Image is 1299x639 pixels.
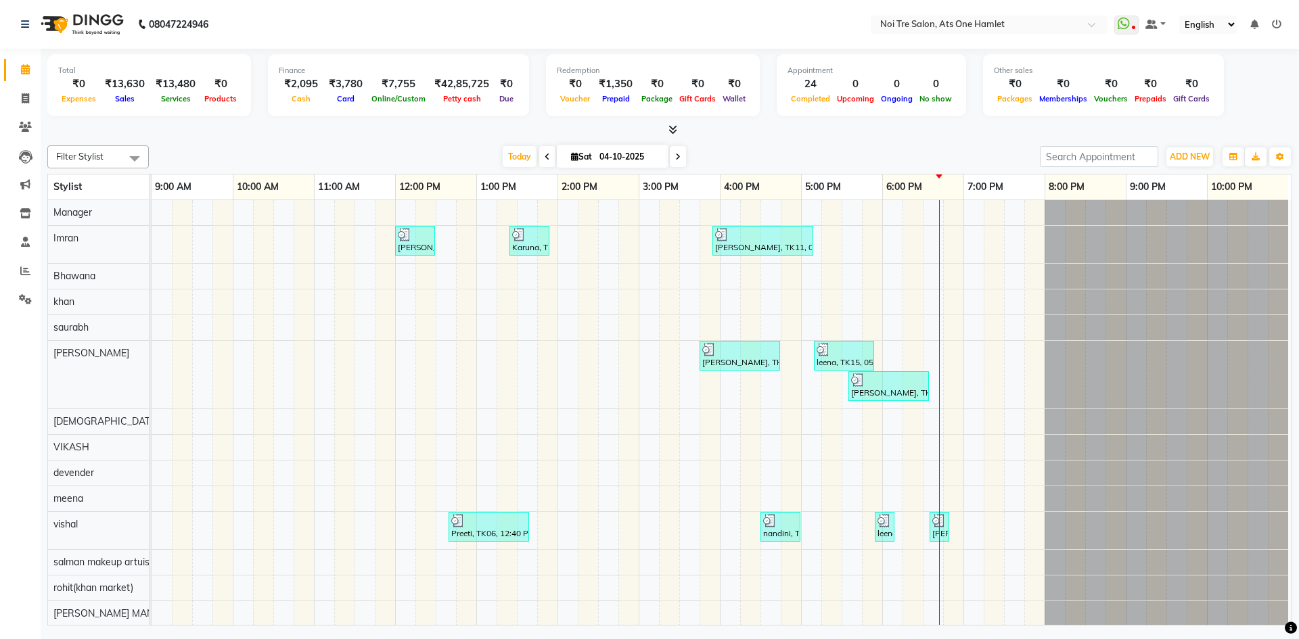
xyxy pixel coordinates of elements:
[58,65,240,76] div: Total
[368,94,429,103] span: Online/Custom
[638,76,676,92] div: ₹0
[719,76,749,92] div: ₹0
[429,76,495,92] div: ₹42,85,725
[503,146,537,167] span: Today
[788,94,834,103] span: Completed
[53,347,129,359] span: [PERSON_NAME]
[568,151,595,162] span: Sat
[152,177,195,197] a: 9:00 AM
[1131,76,1170,92] div: ₹0
[878,76,916,92] div: 0
[1166,147,1213,166] button: ADD NEW
[440,94,484,103] span: Petty cash
[762,514,799,540] div: nandini, TK12, 04:30 PM-05:00 PM, [GEOGRAPHIC_DATA]
[150,76,201,92] div: ₹13,480
[288,94,314,103] span: Cash
[53,607,179,619] span: [PERSON_NAME] MANAGER
[53,556,153,568] span: salman makeup artuist
[53,295,74,308] span: khan
[721,177,763,197] a: 4:00 PM
[599,94,633,103] span: Prepaid
[450,514,528,540] div: Preeti, TK06, 12:40 PM-01:40 PM, Classic Pedicure
[99,76,150,92] div: ₹13,630
[1045,177,1088,197] a: 8:00 PM
[149,5,208,43] b: 08047224946
[53,518,78,530] span: vishal
[850,373,928,399] div: [PERSON_NAME], TK16, 05:35 PM-06:35 PM, Updo Hairstyle
[1036,76,1091,92] div: ₹0
[315,177,363,197] a: 11:00 AM
[368,76,429,92] div: ₹7,755
[931,514,948,540] div: [PERSON_NAME], TK16, 06:35 PM-06:45 PM, Nail Paint
[802,177,844,197] a: 5:00 PM
[279,65,518,76] div: Finance
[994,76,1036,92] div: ₹0
[883,177,926,197] a: 6:00 PM
[876,514,893,540] div: leena, TK15, 05:55 PM-06:05 PM, Nail Paint
[201,94,240,103] span: Products
[53,415,159,427] span: [DEMOGRAPHIC_DATA]
[878,94,916,103] span: Ongoing
[815,343,873,369] div: leena, TK15, 05:10 PM-05:55 PM, Blow Dry
[916,76,955,92] div: 0
[495,76,518,92] div: ₹0
[112,94,138,103] span: Sales
[1170,151,1210,162] span: ADD NEW
[593,76,638,92] div: ₹1,350
[1091,76,1131,92] div: ₹0
[1126,177,1169,197] a: 9:00 PM
[53,206,92,218] span: Manager
[1131,94,1170,103] span: Prepaids
[396,228,434,254] div: [PERSON_NAME], TK03, 12:00 PM-12:30 PM, Mens Hair Cut
[1091,94,1131,103] span: Vouchers
[701,343,779,369] div: [PERSON_NAME], TK13, 03:45 PM-04:45 PM, Retouch [DEMOGRAPHIC_DATA]
[595,147,663,167] input: 2025-10-04
[834,76,878,92] div: 0
[964,177,1007,197] a: 7:00 PM
[1036,94,1091,103] span: Memberships
[158,94,194,103] span: Services
[638,94,676,103] span: Package
[323,76,368,92] div: ₹3,780
[557,76,593,92] div: ₹0
[788,76,834,92] div: 24
[334,94,358,103] span: Card
[53,232,78,244] span: Imran
[558,177,601,197] a: 2:00 PM
[557,65,749,76] div: Redemption
[714,228,812,254] div: [PERSON_NAME], TK11, 03:55 PM-05:10 PM, Blow Dry,Wash
[58,76,99,92] div: ₹0
[994,94,1036,103] span: Packages
[201,76,240,92] div: ₹0
[53,582,133,594] span: rohit(khan market)
[496,94,517,103] span: Due
[53,270,95,282] span: Bhawana
[788,65,955,76] div: Appointment
[396,177,444,197] a: 12:00 PM
[1170,94,1213,103] span: Gift Cards
[53,441,89,453] span: VIKASH
[279,76,323,92] div: ₹2,095
[676,94,719,103] span: Gift Cards
[1040,146,1158,167] input: Search Appointment
[53,467,94,479] span: devender
[1170,76,1213,92] div: ₹0
[35,5,127,43] img: logo
[511,228,548,254] div: Karuna, TK07, 01:25 PM-01:55 PM, Mens Hair Cut
[994,65,1213,76] div: Other sales
[58,94,99,103] span: Expenses
[676,76,719,92] div: ₹0
[719,94,749,103] span: Wallet
[53,181,82,193] span: Stylist
[639,177,682,197] a: 3:00 PM
[233,177,282,197] a: 10:00 AM
[1208,177,1256,197] a: 10:00 PM
[53,321,89,333] span: saurabh
[916,94,955,103] span: No show
[56,151,104,162] span: Filter Stylist
[834,94,878,103] span: Upcoming
[557,94,593,103] span: Voucher
[53,492,83,504] span: meena
[477,177,520,197] a: 1:00 PM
